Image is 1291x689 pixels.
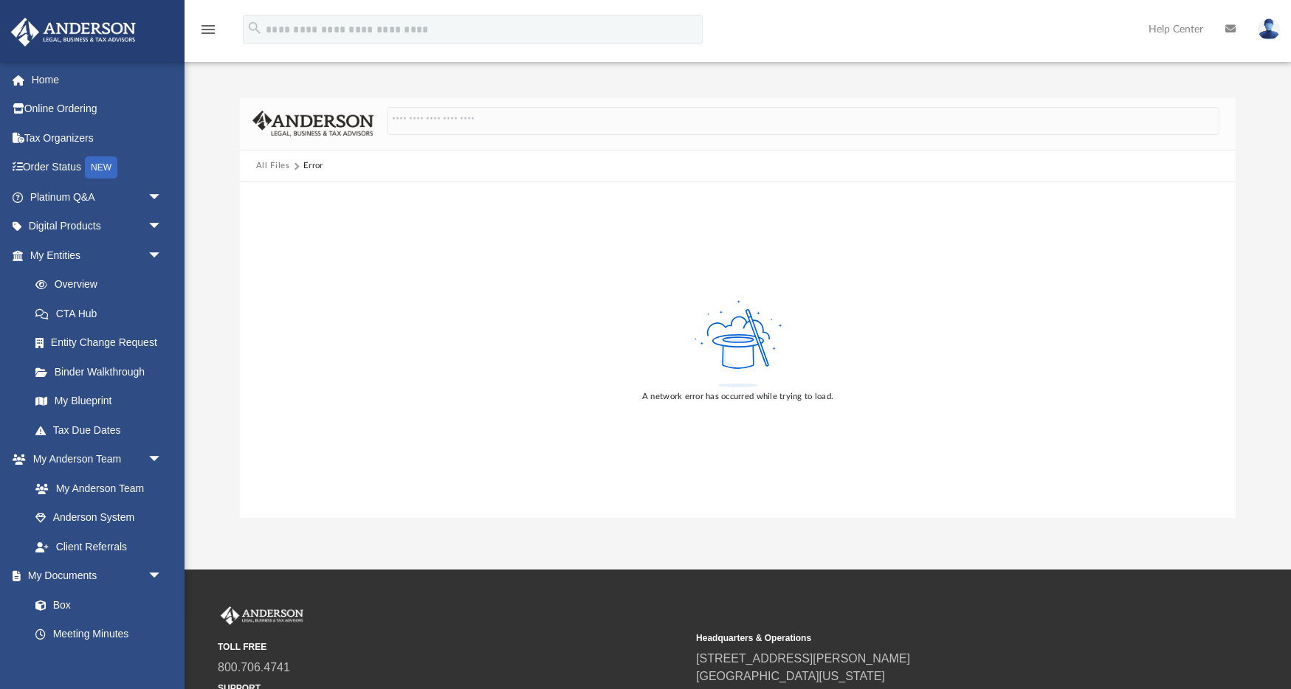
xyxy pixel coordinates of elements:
[1258,18,1280,40] img: User Pic
[148,240,177,271] span: arrow_drop_down
[10,123,185,153] a: Tax Organizers
[642,390,833,404] div: A network error has occurred while trying to load.
[21,590,170,620] a: Box
[21,620,177,649] a: Meeting Minutes
[21,357,185,387] a: Binder Walkthrough
[85,156,117,179] div: NEW
[696,631,1164,645] small: Headquarters & Operations
[218,606,306,626] img: Anderson Advisors Platinum Portal
[256,159,290,173] button: All Files
[148,445,177,475] span: arrow_drop_down
[21,328,185,358] a: Entity Change Request
[148,182,177,212] span: arrow_drop_down
[218,661,290,674] a: 800.706.4741
[21,503,177,533] a: Anderson System
[696,652,910,665] a: [STREET_ADDRESS][PERSON_NAME]
[148,212,177,242] span: arrow_drop_down
[10,153,185,183] a: Order StatusNEW
[10,212,185,241] a: Digital Productsarrow_drop_down
[21,474,170,503] a: My Anderson Team
[199,21,217,38] i: menu
[696,670,885,682] a: [GEOGRAPHIC_DATA][US_STATE]
[10,182,185,212] a: Platinum Q&Aarrow_drop_down
[7,18,140,46] img: Anderson Advisors Platinum Portal
[21,532,177,561] a: Client Referrals
[10,65,185,94] a: Home
[21,387,177,416] a: My Blueprint
[10,561,177,591] a: My Documentsarrow_drop_down
[218,640,686,654] small: TOLL FREE
[199,28,217,38] a: menu
[21,299,185,328] a: CTA Hub
[21,415,185,445] a: Tax Due Dates
[247,20,263,36] i: search
[387,107,1219,135] input: Search files and folders
[148,561,177,592] span: arrow_drop_down
[10,445,177,474] a: My Anderson Teamarrow_drop_down
[21,270,185,300] a: Overview
[10,94,185,124] a: Online Ordering
[10,240,185,270] a: My Entitiesarrow_drop_down
[303,159,323,173] div: Error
